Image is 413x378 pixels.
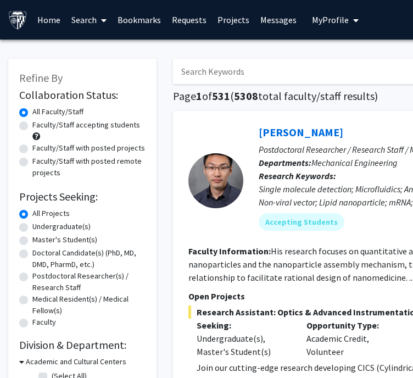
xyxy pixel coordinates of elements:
[166,1,212,39] a: Requests
[196,89,202,103] span: 1
[32,119,140,131] label: Faculty/Staff accepting students
[197,319,290,332] p: Seeking:
[259,170,336,181] b: Research Keywords:
[32,247,146,270] label: Doctoral Candidate(s) (PhD, MD, DMD, PharmD, etc.)
[298,319,408,358] div: Academic Credit, Volunteer
[306,319,400,332] p: Opportunity Type:
[32,234,97,246] label: Master's Student(s)
[8,329,47,370] iframe: Chat
[66,1,112,39] a: Search
[32,270,146,293] label: Postdoctoral Researcher(s) / Research Staff
[32,1,66,39] a: Home
[234,89,258,103] span: 5308
[19,190,146,203] h2: Projects Seeking:
[259,213,344,231] mat-chip: Accepting Students
[212,89,230,103] span: 531
[259,157,311,168] b: Departments:
[26,356,126,368] h3: Academic and Cultural Centers
[32,106,83,118] label: All Faculty/Staff
[32,155,146,179] label: Faculty/Staff with posted remote projects
[32,316,56,328] label: Faculty
[8,10,27,30] img: Johns Hopkins University Logo
[212,1,255,39] a: Projects
[259,125,343,139] a: [PERSON_NAME]
[19,338,146,352] h2: Division & Department:
[197,332,290,358] div: Undergraduate(s), Master's Student(s)
[255,1,302,39] a: Messages
[112,1,166,39] a: Bookmarks
[311,157,398,168] span: Mechanical Engineering
[312,14,349,25] span: My Profile
[32,142,145,154] label: Faculty/Staff with posted projects
[32,293,146,316] label: Medical Resident(s) / Medical Fellow(s)
[188,246,271,257] b: Faculty Information:
[19,71,63,85] span: Refine By
[19,88,146,102] h2: Collaboration Status:
[32,208,70,219] label: All Projects
[32,221,91,232] label: Undergraduate(s)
